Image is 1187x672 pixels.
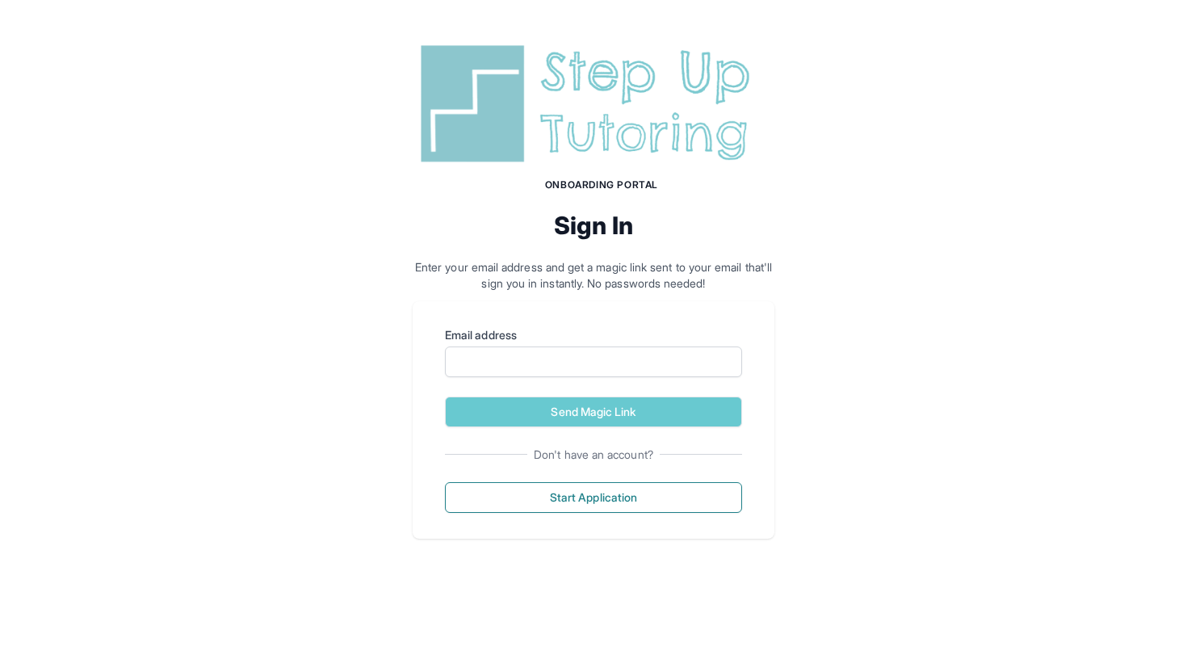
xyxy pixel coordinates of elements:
[445,397,742,427] button: Send Magic Link
[413,39,774,169] img: Step Up Tutoring horizontal logo
[429,178,774,191] h1: Onboarding Portal
[413,211,774,240] h2: Sign In
[413,259,774,292] p: Enter your email address and get a magic link sent to your email that'll sign you in instantly. N...
[527,447,660,463] span: Don't have an account?
[445,482,742,513] button: Start Application
[445,327,742,343] label: Email address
